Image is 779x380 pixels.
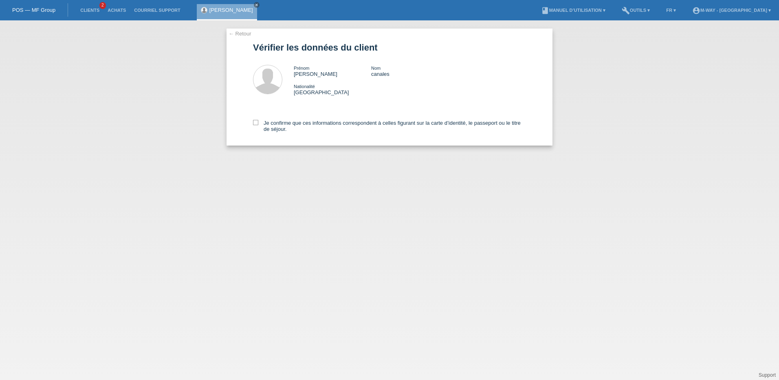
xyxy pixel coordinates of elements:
i: build [622,7,630,15]
a: [PERSON_NAME] [209,7,253,13]
a: POS — MF Group [12,7,55,13]
h1: Vérifier les données du client [253,42,526,53]
div: canales [371,65,449,77]
a: ← Retour [229,31,251,37]
a: bookManuel d’utilisation ▾ [537,8,610,13]
a: Achats [103,8,130,13]
a: Support [759,372,776,378]
a: Courriel Support [130,8,184,13]
span: 2 [99,2,106,9]
a: FR ▾ [662,8,680,13]
label: Je confirme que ces informations correspondent à celles figurant sur la carte d’identité, le pass... [253,120,526,132]
a: Clients [76,8,103,13]
a: account_circlem-way - [GEOGRAPHIC_DATA] ▾ [688,8,775,13]
div: [GEOGRAPHIC_DATA] [294,83,371,95]
a: buildOutils ▾ [618,8,654,13]
i: close [255,3,259,7]
a: close [254,2,260,8]
i: book [541,7,549,15]
span: Nationalité [294,84,315,89]
span: Prénom [294,66,310,71]
i: account_circle [692,7,700,15]
span: Nom [371,66,381,71]
div: [PERSON_NAME] [294,65,371,77]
